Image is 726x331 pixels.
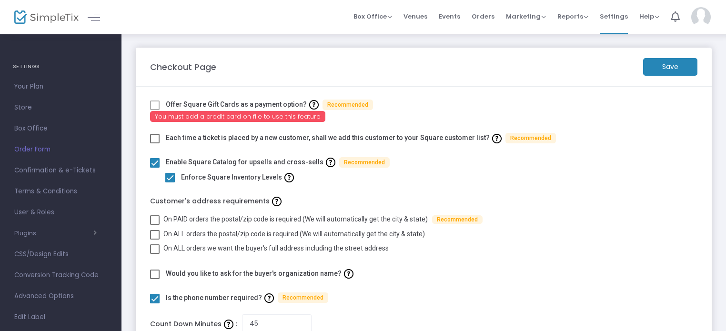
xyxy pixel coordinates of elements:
label: Enforce Square Inventory Levels [181,170,296,184]
h4: SETTINGS [13,57,109,76]
span: Reports [557,12,588,21]
label: Customer's address requirements [150,194,697,209]
span: On ALL orders we want the buyer's full address including the street address [163,244,389,252]
span: On ALL orders the postal/zip code is required (We will automatically get the city & state) [163,230,425,238]
span: Recommended [505,133,556,143]
label: Enable Square Catalog for upsells and cross-sells [166,155,390,170]
label: Would you like to ask for the buyer's organization name? [166,266,356,281]
span: User & Roles [14,206,107,219]
img: question-mark [264,293,274,303]
img: question-mark [344,269,353,279]
span: Edit Label [14,311,107,323]
img: question-mark [284,173,294,182]
span: Recommended [278,292,328,303]
img: question-mark [492,134,502,143]
span: Advanced Options [14,290,107,302]
span: CSS/Design Edits [14,248,107,261]
span: Confirmation & e-Tickets [14,164,107,177]
span: Box Office [353,12,392,21]
span: Conversion Tracking Code [14,269,107,281]
img: question-mark [224,320,233,329]
span: Settings [600,4,628,29]
img: question-mark [309,100,319,110]
span: Recommended [323,100,373,110]
span: Your Plan [14,80,107,93]
label: Offer Square Gift Cards as a payment option? [166,97,373,112]
span: Box Office [14,122,107,135]
span: Store [14,101,107,114]
span: Orders [472,4,494,29]
span: Recommended [432,215,483,224]
span: Terms & Conditions [14,185,107,198]
label: Is the phone number required? [166,291,328,305]
m-panel-title: Checkout Page [150,60,216,73]
span: Venues [403,4,427,29]
label: Each time a ticket is placed by a new customer, shall we add this customer to your Square custome... [166,130,556,145]
m-button: Save [643,58,697,76]
button: Plugins [14,230,97,237]
span: Events [439,4,460,29]
span: You must add a credit card on file to use this feature [150,111,325,122]
span: On PAID orders the postal/zip code is required (We will automatically get the city & state) [163,215,428,223]
span: Order Form [14,143,107,156]
img: question-mark [272,197,282,206]
span: Recommended [339,157,390,168]
span: Help [639,12,659,21]
img: question-mark [326,158,335,167]
span: Marketing [506,12,546,21]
